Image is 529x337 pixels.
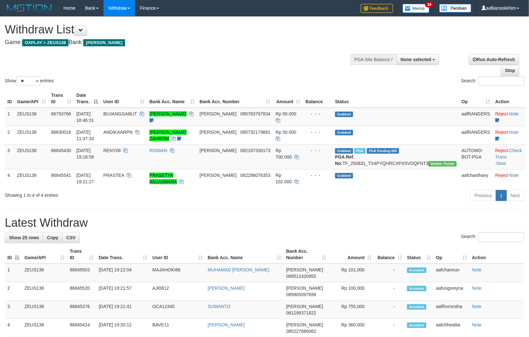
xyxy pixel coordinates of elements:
[241,173,270,178] span: Copy 082296076353 to clipboard
[62,232,80,243] a: CSV
[22,301,67,319] td: ZEUS138
[428,161,456,167] span: Vendor URL: https://trx4.1velocity.biz
[150,264,205,282] td: MAJAHOKI88
[276,148,292,159] span: Rp 700.000
[496,190,507,201] a: 1
[208,286,245,291] a: [PERSON_NAME]
[150,111,187,116] a: [PERSON_NAME]
[350,54,397,65] div: PGA Site Balance /
[433,301,470,319] td: aafRornrotha
[150,245,205,264] th: User ID: activate to sort column ascending
[374,264,405,282] td: -
[200,173,237,178] span: [PERSON_NAME]
[205,245,284,264] th: Bank Acc. Name: activate to sort column ascending
[51,130,71,135] span: 86830016
[150,282,205,301] td: AJI0812
[459,89,493,108] th: Op: activate to sort column ascending
[286,310,316,315] span: Copy 081299371822 to clipboard
[469,54,519,65] a: Run Auto-Refresh
[333,144,459,169] td: TF_250831_TX4PYQHRCXPX5VOQFNT3
[66,235,76,240] span: CSV
[306,111,330,117] div: - - -
[103,111,137,116] span: BUJANGGABUT
[74,89,101,108] th: Date Trans.: activate to sort column descending
[306,129,330,135] div: - - -
[407,323,426,328] span: Accepted
[493,108,526,126] td: ·
[96,301,150,319] td: [DATE] 19:21:41
[497,161,506,166] a: Note
[472,267,482,272] a: Note
[401,57,431,62] span: None selected
[284,245,329,264] th: Bank Acc. Number: activate to sort column ascending
[5,126,14,144] td: 2
[67,282,96,301] td: 86845520
[77,173,94,184] span: [DATE] 19:21:27
[433,282,470,301] td: aafungsreyna
[407,304,426,310] span: Accepted
[77,148,94,159] span: [DATE] 19:18:58
[459,108,493,126] td: aafRANGERS
[51,173,71,178] span: 86845541
[83,39,125,46] span: [PERSON_NAME]
[495,148,522,159] a: Check Trans
[329,301,374,319] td: Rp 755,000
[16,76,40,86] select: Showentries
[241,130,270,135] span: Copy 085732179681 to clipboard
[335,173,353,178] span: Grabbed
[273,89,303,108] th: Amount: activate to sort column ascending
[22,245,67,264] th: Game/API: activate to sort column ascending
[286,292,316,297] span: Copy 085805097699 to clipboard
[303,89,333,108] th: Balance
[333,89,459,108] th: Status
[43,232,62,243] a: Copy
[49,89,74,108] th: Trans ID: activate to sort column ascending
[459,144,493,169] td: AUTOWD-BOT-PGA
[335,112,353,117] span: Grabbed
[200,130,237,135] span: [PERSON_NAME]
[335,154,354,166] b: PGA Ref. No:
[367,148,399,154] span: PGA Pending
[22,264,67,282] td: ZEUS138
[433,264,470,282] td: aafchannun
[286,274,316,279] span: Copy 089512420955 to clipboard
[495,130,508,135] a: Reject
[22,39,68,46] span: OXPLAY > ZEUS138
[374,245,405,264] th: Balance: activate to sort column ascending
[77,130,94,141] span: [DATE] 11:37:33
[493,126,526,144] td: ·
[51,111,71,116] span: 86793766
[5,76,54,86] label: Show entries
[493,144,526,169] td: · ·
[208,267,269,272] a: MUHAMAD [PERSON_NAME]
[5,108,14,126] td: 1
[14,126,49,144] td: ZEUS138
[407,286,426,291] span: Accepted
[77,111,94,123] span: [DATE] 18:46:31
[14,108,49,126] td: ZEUS138
[286,329,316,334] span: Copy 085227666062 to clipboard
[67,301,96,319] td: 86845376
[286,286,323,291] span: [PERSON_NAME]
[335,130,353,135] span: Grabbed
[461,232,524,242] label: Search:
[5,144,14,169] td: 3
[506,190,524,201] a: Next
[405,245,433,264] th: Status: activate to sort column ascending
[5,301,22,319] td: 3
[407,268,426,273] span: Accepted
[67,245,96,264] th: Trans ID: activate to sort column ascending
[5,23,346,36] h1: Withdraw List
[495,173,508,178] a: Reject
[329,282,374,301] td: Rp 100,000
[67,264,96,282] td: 86845503
[461,76,524,86] label: Search:
[479,76,524,86] input: Search:
[150,130,187,141] a: [PERSON_NAME] ZAHROM
[5,169,14,187] td: 4
[208,322,245,327] a: [PERSON_NAME]
[276,111,296,116] span: Rp 50.000
[425,2,434,7] span: 34
[459,126,493,144] td: aafRANGERS
[509,111,519,116] a: Note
